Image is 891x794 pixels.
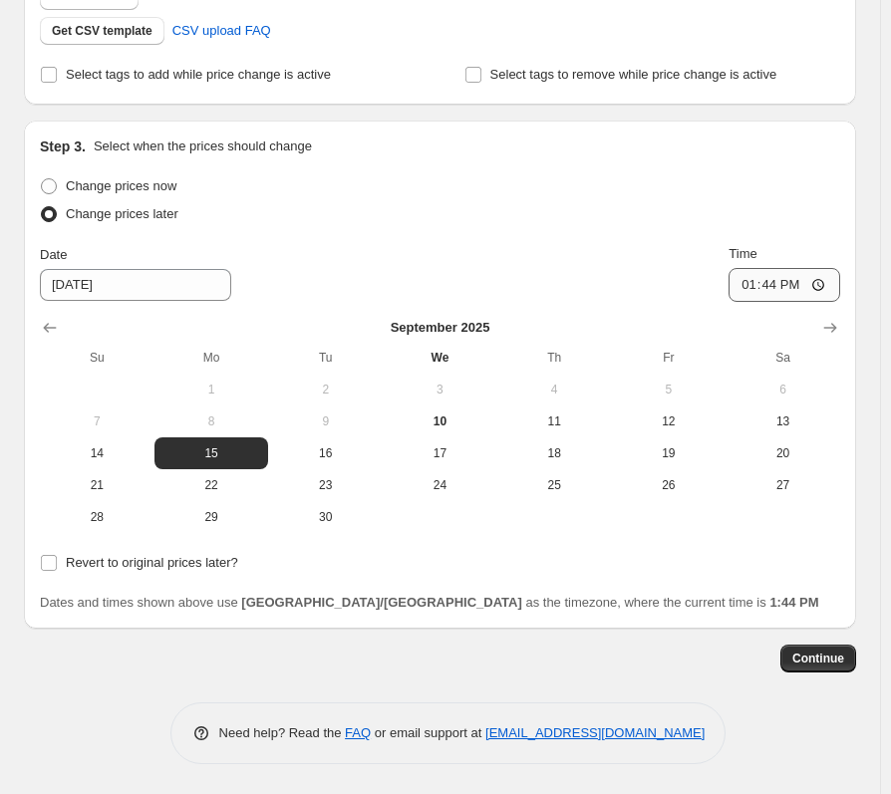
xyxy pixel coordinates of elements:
span: Need help? Read the [219,725,346,740]
th: Thursday [497,342,612,374]
span: 15 [162,445,261,461]
h2: Step 3. [40,136,86,156]
th: Saturday [726,342,840,374]
span: Tu [276,350,375,366]
button: Saturday September 13 2025 [726,405,840,437]
span: Select tags to add while price change is active [66,67,331,82]
button: Saturday September 6 2025 [726,374,840,405]
span: 3 [391,382,489,397]
span: Mo [162,350,261,366]
button: Tuesday September 2 2025 [268,374,383,405]
input: 12:00 [729,268,840,302]
button: Continue [780,645,856,672]
span: 2 [276,382,375,397]
span: CSV upload FAQ [172,21,271,41]
input: 9/10/2025 [40,269,231,301]
button: Monday September 22 2025 [154,469,269,501]
a: CSV upload FAQ [160,15,283,47]
span: 25 [505,477,604,493]
span: 11 [505,413,604,429]
span: 1 [162,382,261,397]
button: Sunday September 28 2025 [40,501,154,533]
button: Wednesday September 17 2025 [383,437,497,469]
span: Select tags to remove while price change is active [490,67,777,82]
span: 21 [48,477,147,493]
button: Tuesday September 23 2025 [268,469,383,501]
button: Sunday September 7 2025 [40,405,154,437]
span: Time [729,246,756,261]
span: 17 [391,445,489,461]
span: 20 [734,445,832,461]
span: We [391,350,489,366]
button: Friday September 26 2025 [612,469,727,501]
button: Sunday September 14 2025 [40,437,154,469]
button: Show next month, October 2025 [816,314,844,342]
button: Today Wednesday September 10 2025 [383,405,497,437]
button: Wednesday September 3 2025 [383,374,497,405]
span: Revert to original prices later? [66,555,238,570]
a: FAQ [345,725,371,740]
span: 6 [734,382,832,397]
span: 10 [391,413,489,429]
button: Tuesday September 16 2025 [268,437,383,469]
th: Friday [612,342,727,374]
span: Continue [792,651,844,666]
span: Date [40,247,67,262]
span: Dates and times shown above use as the timezone, where the current time is [40,595,819,610]
span: 29 [162,509,261,525]
th: Monday [154,342,269,374]
th: Wednesday [383,342,497,374]
span: 27 [734,477,832,493]
button: Sunday September 21 2025 [40,469,154,501]
span: 22 [162,477,261,493]
span: 30 [276,509,375,525]
button: Friday September 5 2025 [612,374,727,405]
span: 18 [505,445,604,461]
button: Monday September 29 2025 [154,501,269,533]
span: 28 [48,509,147,525]
span: 19 [620,445,719,461]
span: 4 [505,382,604,397]
span: 23 [276,477,375,493]
button: Thursday September 4 2025 [497,374,612,405]
span: Su [48,350,147,366]
button: Monday September 8 2025 [154,405,269,437]
span: 9 [276,413,375,429]
button: Saturday September 27 2025 [726,469,840,501]
span: 8 [162,413,261,429]
button: Thursday September 25 2025 [497,469,612,501]
b: [GEOGRAPHIC_DATA]/[GEOGRAPHIC_DATA] [241,595,521,610]
span: 7 [48,413,147,429]
th: Sunday [40,342,154,374]
span: 14 [48,445,147,461]
button: Wednesday September 24 2025 [383,469,497,501]
b: 1:44 PM [769,595,818,610]
span: 12 [620,413,719,429]
span: Th [505,350,604,366]
button: Get CSV template [40,17,164,45]
button: Thursday September 11 2025 [497,405,612,437]
button: Thursday September 18 2025 [497,437,612,469]
span: 13 [734,413,832,429]
button: Saturday September 20 2025 [726,437,840,469]
span: Fr [620,350,719,366]
span: or email support at [371,725,485,740]
span: Change prices later [66,206,178,221]
button: Tuesday September 9 2025 [268,405,383,437]
button: Friday September 12 2025 [612,405,727,437]
span: 24 [391,477,489,493]
span: Get CSV template [52,23,152,39]
button: Show previous month, August 2025 [36,314,64,342]
a: [EMAIL_ADDRESS][DOMAIN_NAME] [485,725,705,740]
span: 16 [276,445,375,461]
button: Friday September 19 2025 [612,437,727,469]
span: 5 [620,382,719,397]
th: Tuesday [268,342,383,374]
button: Monday September 15 2025 [154,437,269,469]
span: Sa [734,350,832,366]
span: 26 [620,477,719,493]
span: Change prices now [66,178,176,193]
button: Tuesday September 30 2025 [268,501,383,533]
button: Monday September 1 2025 [154,374,269,405]
p: Select when the prices should change [94,136,312,156]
